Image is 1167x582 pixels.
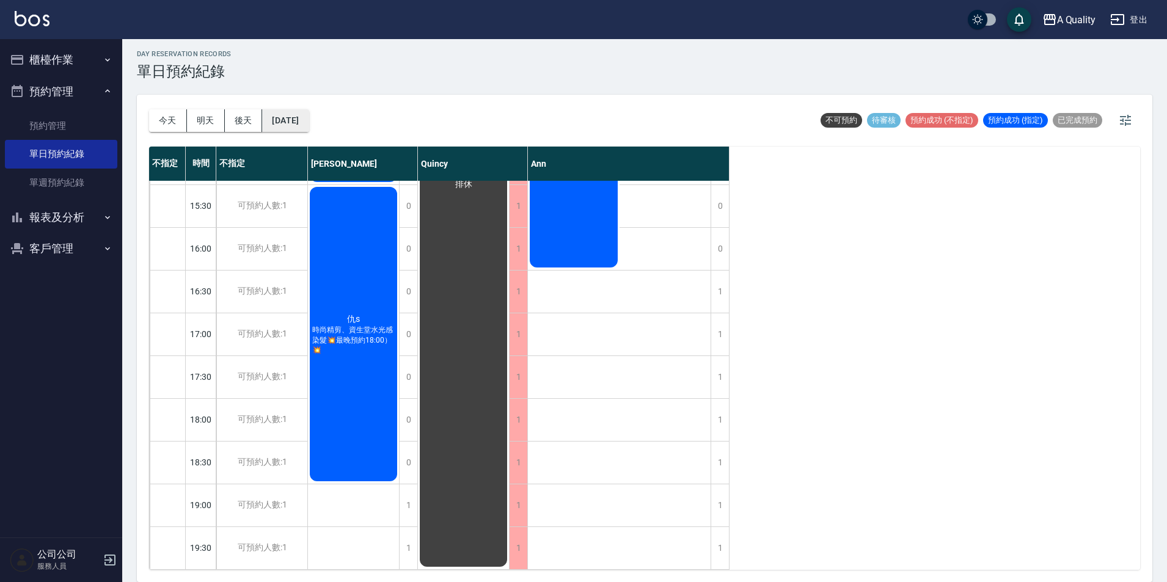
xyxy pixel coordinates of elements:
div: 1 [509,185,527,227]
div: A Quality [1057,12,1096,27]
div: 可預約人數:1 [216,484,307,526]
div: 可預約人數:1 [216,356,307,398]
span: 仇s [345,314,362,325]
div: Ann [528,147,730,181]
div: 1 [711,527,729,569]
button: 櫃檯作業 [5,44,117,76]
div: 0 [711,228,729,270]
p: 服務人員 [37,561,100,572]
h3: 單日預約紀錄 [137,63,232,80]
div: 19:30 [186,526,216,569]
button: 今天 [149,109,187,132]
button: A Quality [1037,7,1101,32]
div: 可預約人數:1 [216,399,307,441]
span: 不可預約 [821,115,862,126]
button: save [1007,7,1031,32]
a: 單日預約紀錄 [5,140,117,168]
div: [PERSON_NAME] [308,147,418,181]
button: 報表及分析 [5,202,117,233]
div: 1 [399,484,417,526]
div: 1 [711,356,729,398]
button: 預約管理 [5,76,117,107]
span: 排休 [453,179,475,190]
div: 1 [711,399,729,441]
div: 1 [509,527,527,569]
div: 可預約人數:1 [216,271,307,313]
div: 可預約人數:1 [216,185,307,227]
div: 1 [509,442,527,484]
div: 1 [509,313,527,355]
span: 預約成功 (指定) [983,115,1048,126]
div: 1 [509,228,527,270]
div: 1 [711,313,729,355]
div: 17:00 [186,313,216,355]
div: Quincy [418,147,528,181]
div: 1 [509,271,527,313]
div: 16:00 [186,227,216,270]
div: 19:00 [186,484,216,526]
img: Logo [15,11,49,26]
div: 16:30 [186,270,216,313]
a: 單週預約紀錄 [5,169,117,197]
div: 0 [399,442,417,484]
button: [DATE] [262,109,309,132]
div: 0 [399,185,417,227]
h5: 公司公司 [37,548,100,561]
div: 可預約人數:1 [216,313,307,355]
div: 0 [399,356,417,398]
div: 1 [509,399,527,441]
div: 1 [399,527,417,569]
button: 後天 [225,109,263,132]
div: 1 [711,271,729,313]
div: 不指定 [149,147,186,181]
span: 待審核 [867,115,901,126]
div: 可預約人數:1 [216,228,307,270]
span: 預約成功 (不指定) [905,115,978,126]
div: 1 [711,442,729,484]
h2: day Reservation records [137,50,232,58]
div: 18:00 [186,398,216,441]
div: 時間 [186,147,216,181]
div: 0 [711,185,729,227]
div: 0 [399,313,417,355]
div: 不指定 [216,147,308,181]
div: 0 [399,399,417,441]
div: 1 [711,484,729,526]
div: 1 [509,484,527,526]
span: 時尚精剪、資生堂水光感染髮💥最晚預約18:00）💥 [310,325,397,354]
div: 17:30 [186,355,216,398]
div: 0 [399,228,417,270]
div: 15:30 [186,184,216,227]
div: 可預約人數:1 [216,442,307,484]
span: 已完成預約 [1053,115,1102,126]
button: 登出 [1105,9,1152,31]
button: 客戶管理 [5,233,117,264]
div: 1 [509,356,527,398]
a: 預約管理 [5,112,117,140]
img: Person [10,548,34,572]
button: 明天 [187,109,225,132]
div: 0 [399,271,417,313]
div: 可預約人數:1 [216,527,307,569]
div: 18:30 [186,441,216,484]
